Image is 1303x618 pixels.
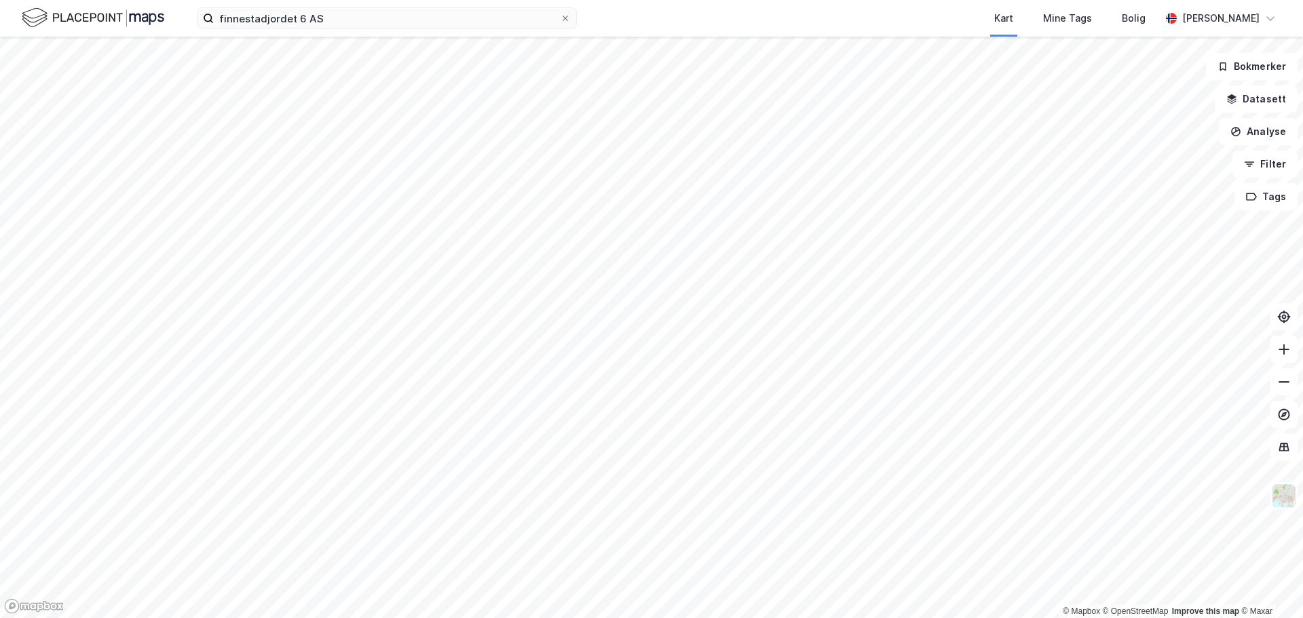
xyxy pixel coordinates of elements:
[214,8,560,28] input: Søk på adresse, matrikkel, gårdeiere, leietakere eller personer
[1232,151,1298,178] button: Filter
[1215,85,1298,113] button: Datasett
[1122,10,1146,26] div: Bolig
[1182,10,1260,26] div: [PERSON_NAME]
[1206,53,1298,80] button: Bokmerker
[1043,10,1092,26] div: Mine Tags
[1271,483,1297,509] img: Z
[1234,183,1298,210] button: Tags
[1235,553,1303,618] iframe: Chat Widget
[4,598,64,614] a: Mapbox homepage
[1172,606,1239,616] a: Improve this map
[1063,606,1100,616] a: Mapbox
[1103,606,1169,616] a: OpenStreetMap
[1219,118,1298,145] button: Analyse
[22,6,164,30] img: logo.f888ab2527a4732fd821a326f86c7f29.svg
[994,10,1013,26] div: Kart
